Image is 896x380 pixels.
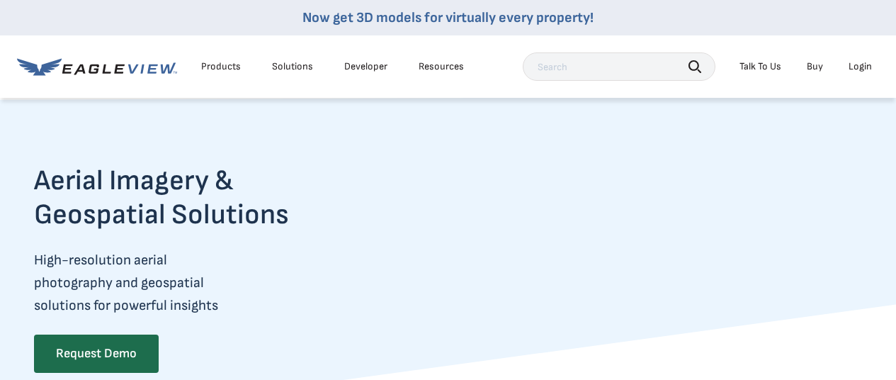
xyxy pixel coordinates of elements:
a: Request Demo [34,335,159,373]
div: Resources [419,60,464,73]
h2: Aerial Imagery & Geospatial Solutions [34,164,344,232]
div: Login [849,60,872,73]
a: Buy [807,60,823,73]
input: Search [523,52,715,81]
div: Talk To Us [739,60,781,73]
a: Now get 3D models for virtually every property! [302,9,594,26]
p: High-resolution aerial photography and geospatial solutions for powerful insights [34,249,344,317]
div: Solutions [272,60,313,73]
div: Products [201,60,241,73]
a: Developer [344,60,387,73]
